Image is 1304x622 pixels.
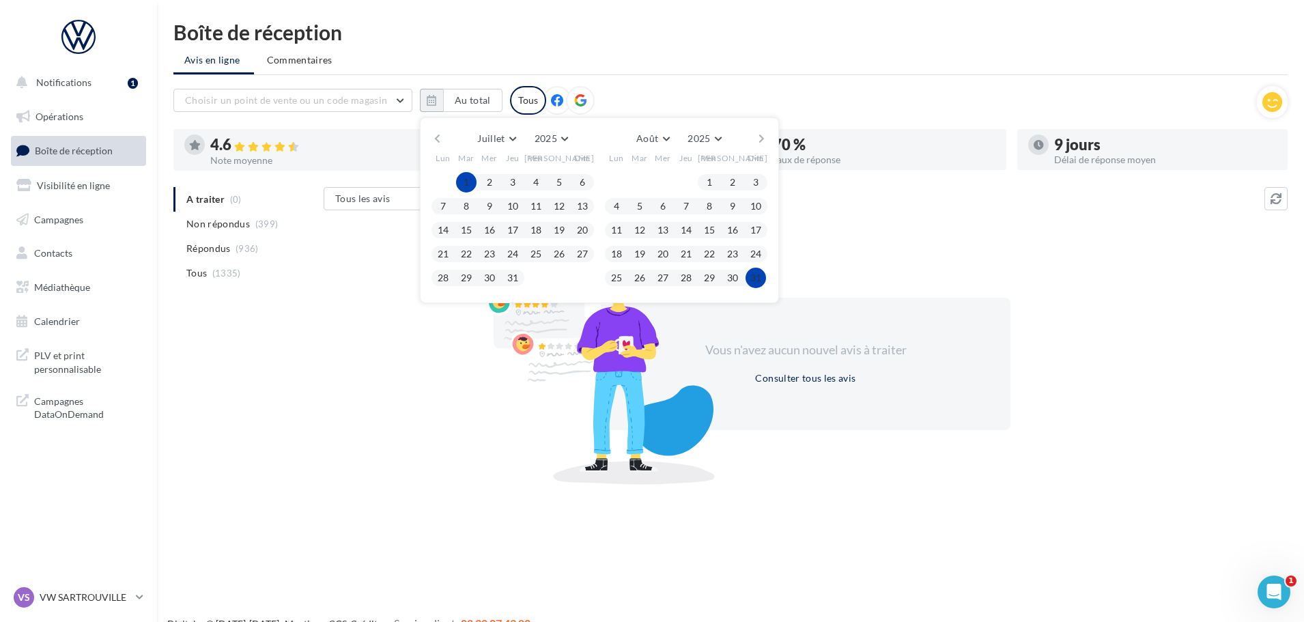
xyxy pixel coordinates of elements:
div: Taux de réponse [773,155,995,165]
button: Août [631,129,675,148]
a: Campagnes [8,206,149,234]
span: Non répondus [186,217,250,231]
button: 1 [699,172,720,193]
button: 4 [606,196,627,216]
button: 15 [699,220,720,240]
button: 3 [502,172,523,193]
span: Mer [481,152,498,164]
button: 14 [433,220,453,240]
button: Notifications 1 [8,68,143,97]
button: 26 [549,244,569,264]
span: Lun [436,152,451,164]
p: VW SARTROUVILLE [40,591,130,604]
a: PLV et print personnalisable [8,341,149,381]
button: 19 [549,220,569,240]
div: 4.6 [210,137,433,153]
button: 21 [433,244,453,264]
button: Au total [443,89,502,112]
span: Dim [574,152,591,164]
button: 17 [746,220,766,240]
button: 9 [479,196,500,216]
div: Boîte de réception [173,22,1288,42]
a: VS VW SARTROUVILLE [11,584,146,610]
span: Juillet [477,132,505,144]
button: 20 [653,244,673,264]
div: 70 % [773,137,995,152]
span: Mar [458,152,474,164]
span: Campagnes DataOnDemand [34,392,141,421]
button: 16 [722,220,743,240]
a: Visibilité en ligne [8,171,149,200]
div: Tous [510,86,546,115]
button: 3 [746,172,766,193]
button: 25 [606,268,627,288]
button: 28 [676,268,696,288]
button: Tous les avis [324,187,460,210]
button: 18 [526,220,546,240]
button: 31 [746,268,766,288]
button: 22 [456,244,477,264]
button: 5 [549,172,569,193]
span: Mar [632,152,648,164]
span: 2025 [535,132,557,144]
button: 23 [722,244,743,264]
button: Choisir un point de vente ou un code magasin [173,89,412,112]
button: 24 [746,244,766,264]
button: 10 [502,196,523,216]
a: Boîte de réception [8,136,149,165]
button: 17 [502,220,523,240]
button: 8 [699,196,720,216]
span: Mer [655,152,671,164]
button: 9 [722,196,743,216]
button: 1 [456,172,477,193]
span: Calendrier [34,315,80,327]
button: 20 [572,220,593,240]
button: 12 [549,196,569,216]
button: 4 [526,172,546,193]
span: (1335) [212,268,241,279]
button: 29 [699,268,720,288]
a: Campagnes DataOnDemand [8,386,149,427]
span: Commentaires [267,53,332,67]
span: Tous les avis [335,193,391,204]
button: 14 [676,220,696,240]
button: 21 [676,244,696,264]
iframe: Intercom live chat [1258,576,1290,608]
button: Consulter tous les avis [750,370,861,386]
div: Vous n'avez aucun nouvel avis à traiter [688,341,923,359]
a: Opérations [8,102,149,131]
button: 2025 [529,129,573,148]
button: 13 [572,196,593,216]
button: 2 [722,172,743,193]
button: 18 [606,244,627,264]
span: Lun [609,152,624,164]
span: Dim [748,152,764,164]
button: 11 [526,196,546,216]
div: Délai de réponse moyen [1054,155,1277,165]
span: Visibilité en ligne [37,180,110,191]
button: 6 [572,172,593,193]
span: Choisir un point de vente ou un code magasin [185,94,387,106]
a: Calendrier [8,307,149,336]
span: Notifications [36,76,91,88]
button: 13 [653,220,673,240]
button: 2 [479,172,500,193]
button: 12 [629,220,650,240]
span: Médiathèque [34,281,90,293]
button: 27 [572,244,593,264]
span: (936) [236,243,259,254]
span: [PERSON_NAME] [524,152,595,164]
span: [PERSON_NAME] [698,152,768,164]
button: 7 [676,196,696,216]
button: 29 [456,268,477,288]
button: 19 [629,244,650,264]
button: 2025 [682,129,726,148]
button: 25 [526,244,546,264]
a: Contacts [8,239,149,268]
div: 1 [128,78,138,89]
span: Répondus [186,242,231,255]
div: Note moyenne [210,156,433,165]
button: 15 [456,220,477,240]
span: Boîte de réception [35,145,113,156]
span: VS [18,591,30,604]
